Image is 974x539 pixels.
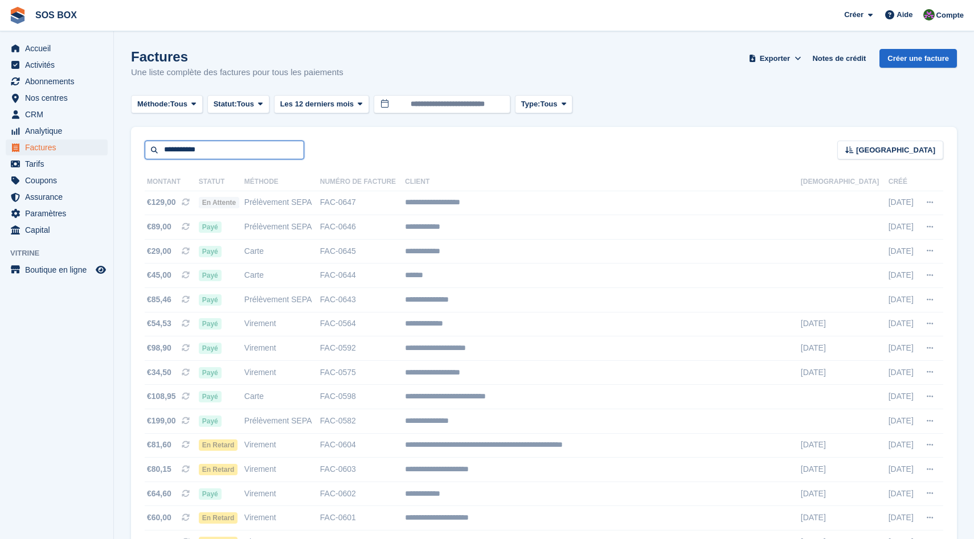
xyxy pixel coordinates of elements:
a: menu [6,172,108,188]
span: Accueil [25,40,93,56]
span: Créer [844,9,863,20]
a: menu [6,189,108,205]
a: menu [6,139,108,155]
span: Tarifs [25,156,93,172]
a: menu [6,205,108,221]
button: Exporter [746,49,803,68]
span: Activités [25,57,93,73]
a: menu [6,262,108,278]
a: menu [6,222,108,238]
span: Coupons [25,172,93,188]
a: Notes de crédit [808,49,870,68]
span: Compte [936,10,964,21]
h1: Factures [131,49,343,64]
span: Capital [25,222,93,238]
span: Abonnements [25,73,93,89]
span: Boutique en ligne [25,262,93,278]
a: menu [6,90,108,106]
span: Paramètres [25,205,93,221]
span: Vitrine [10,248,113,259]
a: Boutique d'aperçu [94,263,108,277]
span: Analytique [25,123,93,139]
a: menu [6,57,108,73]
p: Une liste complète des factures pour tous les paiements [131,66,343,79]
a: menu [6,123,108,139]
a: Créer une facture [879,49,957,68]
a: SOS BOX [31,6,81,24]
a: menu [6,40,108,56]
img: ALEXANDRE SOUBIRA [923,9,935,20]
span: Exporter [760,53,790,64]
span: Factures [25,139,93,155]
span: Nos centres [25,90,93,106]
a: menu [6,156,108,172]
a: menu [6,73,108,89]
span: Aide [897,9,912,20]
a: menu [6,106,108,122]
img: stora-icon-8386f47178a22dfd0bd8f6a31ec36ba5ce8667c1dd55bd0f319d3a0aa187defe.svg [9,7,26,24]
span: Assurance [25,189,93,205]
span: CRM [25,106,93,122]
